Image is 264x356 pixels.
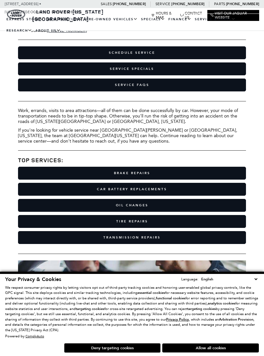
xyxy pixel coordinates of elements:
[5,2,80,14] a: [STREET_ADDRESS] • [US_STATE][GEOGRAPHIC_DATA], CO 80905
[5,334,44,338] div: Powered by
[64,343,161,353] button: Deny targeting cookies
[139,14,167,25] a: Specials
[171,2,204,6] a: [PHONE_NUMBER]
[208,301,235,306] strong: analytics cookies
[46,14,85,25] a: New Vehicles
[18,183,246,196] a: Car Battery Replacements
[18,46,246,59] a: Schedule Service
[76,306,104,311] strong: targeting cookies
[5,14,46,25] a: EXPRESS STORE
[193,14,237,25] a: Service & Parts
[5,276,61,283] span: Your Privacy & Cookies
[18,157,246,164] h3: Top Services:
[200,276,259,282] select: Language Select
[7,10,25,19] a: land-rover
[32,8,104,23] a: Land Rover [US_STATE][GEOGRAPHIC_DATA]
[5,285,259,333] p: We respect consumer privacy rights by letting visitors opt out of third-party tracking cookies an...
[156,296,185,301] strong: functional cookies
[210,11,256,20] a: Visit Our Jaguar Website
[34,25,62,36] a: About Us
[5,25,34,36] a: Research
[18,79,246,91] a: Service FAQs
[166,317,189,322] u: Privacy Policy
[187,306,216,311] strong: targeting cookies
[219,317,253,322] strong: Arbitration Provision
[167,14,193,25] a: Finance
[166,317,189,322] a: Privacy Policy
[137,290,165,295] strong: essential cookies
[18,215,246,228] a: Tire Repairs
[181,277,198,281] div: Language:
[226,2,259,6] a: [PHONE_NUMBER]
[25,334,44,338] a: ComplyAuto
[18,127,246,144] p: If you’re looking for vehicle service near [GEOGRAPHIC_DATA][PERSON_NAME] or [GEOGRAPHIC_DATA], [...
[151,11,177,20] a: Hours & Map
[7,10,25,19] img: Land Rover
[18,231,246,244] a: Transmission Repairs
[18,62,246,75] a: Service Specials
[85,14,139,25] a: Pre-Owned Vehicles
[18,167,246,180] a: Brake Repairs
[18,199,246,212] a: Oil Changes
[113,2,146,6] a: [PHONE_NUMBER]
[162,343,259,352] button: Allow all cookies
[180,11,204,20] a: Contact Us
[5,14,259,36] nav: Main Navigation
